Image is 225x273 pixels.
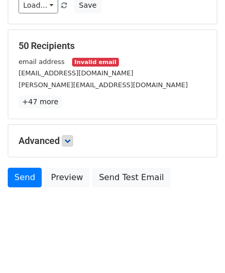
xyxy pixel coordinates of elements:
[174,223,225,273] iframe: Chat Widget
[19,40,206,52] h5: 50 Recipients
[72,58,118,67] small: Invalid email
[19,81,188,89] small: [PERSON_NAME][EMAIL_ADDRESS][DOMAIN_NAME]
[44,168,90,187] a: Preview
[19,135,206,147] h5: Advanced
[8,168,42,187] a: Send
[19,69,133,77] small: [EMAIL_ADDRESS][DOMAIN_NAME]
[19,95,62,108] a: +47 more
[19,58,64,66] small: email address
[92,168,170,187] a: Send Test Email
